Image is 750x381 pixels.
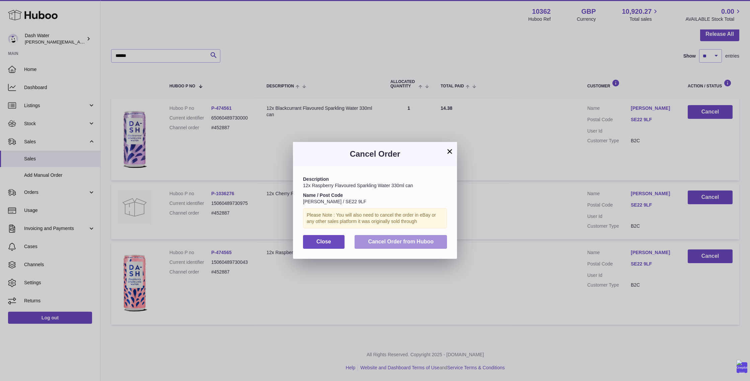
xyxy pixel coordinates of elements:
strong: Name / Post Code [303,193,343,198]
span: Close [316,239,331,244]
button: Cancel Order from Huboo [355,235,447,249]
strong: Description [303,176,329,182]
button: × [446,147,454,155]
span: Cancel Order from Huboo [368,239,434,244]
button: Close [303,235,345,249]
span: 12x Raspberry Flavoured Sparkling Water 330ml can [303,183,413,188]
h3: Cancel Order [303,149,447,159]
div: Please Note : You will also need to cancel the order in eBay or any other sales platform it was o... [303,208,447,228]
span: [PERSON_NAME] / SE22 9LF [303,199,366,204]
